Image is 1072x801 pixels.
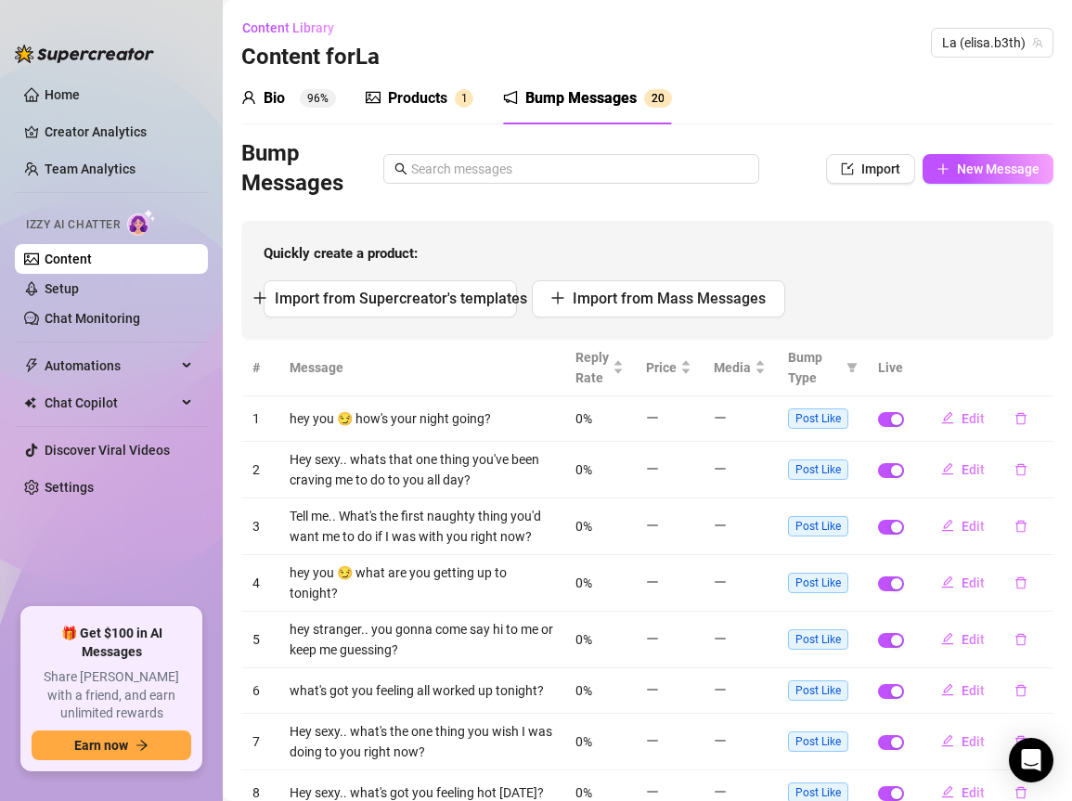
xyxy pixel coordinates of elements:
th: Message [278,340,564,396]
a: Settings [45,480,94,495]
span: minus [714,462,727,475]
span: minus [714,683,727,696]
span: 0% [575,734,592,749]
span: edit [941,411,954,424]
img: Chat Copilot [24,396,36,409]
span: La (elisa.b3th) [942,29,1042,57]
button: Edit [926,676,1000,705]
sup: 1 [455,89,473,108]
span: minus [646,411,659,424]
button: delete [1000,727,1042,756]
span: picture [366,90,381,105]
span: delete [1014,576,1027,589]
h3: Bump Messages [241,139,360,199]
td: 3 [241,498,278,555]
a: Home [45,87,80,102]
button: Earn nowarrow-right [32,730,191,760]
span: Chat Copilot [45,388,176,418]
span: arrow-right [136,739,149,752]
span: minus [714,519,727,532]
div: Bio [264,87,285,110]
td: 5 [241,612,278,668]
span: delete [1014,520,1027,533]
span: delete [1014,735,1027,748]
span: 0% [575,411,592,426]
a: Setup [45,281,79,296]
span: Automations [45,351,176,381]
td: 2 [241,442,278,498]
span: Price [646,357,677,378]
div: Bump Messages [525,87,637,110]
td: 6 [241,668,278,714]
span: minus [714,575,727,588]
button: delete [1000,625,1042,654]
span: 0 [658,92,665,105]
button: delete [1000,511,1042,541]
span: Media [714,357,751,378]
span: Post Like [788,680,848,701]
td: 7 [241,714,278,770]
span: edit [941,462,954,475]
span: New Message [957,161,1040,176]
span: thunderbolt [24,358,39,373]
div: Products [388,87,447,110]
span: minus [714,785,727,798]
span: 0% [575,462,592,477]
button: delete [1000,455,1042,484]
strong: Quickly create a product: [264,245,418,262]
button: Edit [926,727,1000,756]
span: minus [714,632,727,645]
span: edit [941,785,954,798]
th: Media [703,340,777,396]
span: Edit [962,683,985,698]
img: AI Chatter [127,209,156,236]
span: Post Like [788,516,848,536]
span: minus [646,683,659,696]
td: 4 [241,555,278,612]
span: 0% [575,575,592,590]
span: 2 [652,92,658,105]
button: Edit [926,511,1000,541]
span: Post Like [788,731,848,752]
img: logo-BBDzfeDw.svg [15,45,154,63]
td: Hey sexy.. whats that one thing you've been craving me to do to you all day? [278,442,564,498]
span: delete [1014,412,1027,425]
span: Share [PERSON_NAME] with a friend, and earn unlimited rewards [32,668,191,723]
span: import [841,162,854,175]
span: Edit [962,575,985,590]
button: Edit [926,455,1000,484]
span: edit [941,519,954,532]
span: Edit [962,462,985,477]
span: Post Like [788,459,848,480]
button: delete [1000,404,1042,433]
span: Edit [962,785,985,800]
sup: 20 [644,89,672,108]
span: Bump Type [788,347,839,388]
h3: Content for La [241,43,380,72]
input: Search messages [411,159,748,179]
button: Import [826,154,915,184]
span: edit [941,734,954,747]
span: Post Like [788,573,848,593]
span: minus [714,734,727,747]
span: team [1032,37,1043,48]
span: 1 [461,92,468,105]
a: Chat Monitoring [45,311,140,326]
button: delete [1000,676,1042,705]
span: minus [646,519,659,532]
th: Price [635,340,703,396]
span: 0% [575,785,592,800]
th: Reply Rate [564,340,635,396]
a: Content [45,252,92,266]
button: Content Library [241,13,349,43]
span: search [394,162,407,175]
sup: 96% [300,89,336,108]
span: plus [252,291,267,305]
button: New Message [923,154,1053,184]
span: delete [1014,633,1027,646]
span: minus [646,785,659,798]
span: Edit [962,519,985,534]
span: minus [714,411,727,424]
span: Post Like [788,629,848,650]
span: Reply Rate [575,347,609,388]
